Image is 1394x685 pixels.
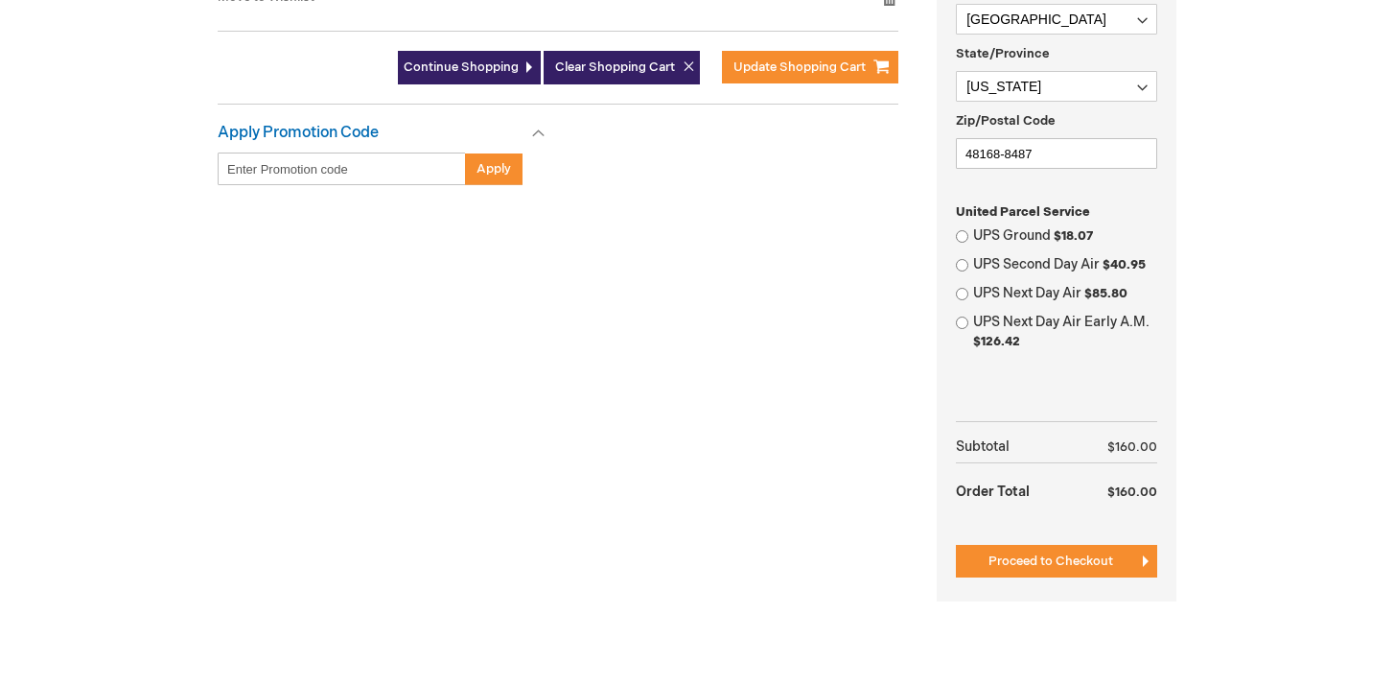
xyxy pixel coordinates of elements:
span: Continue Shopping [404,59,519,75]
label: UPS Ground [973,226,1157,246]
button: Update Shopping Cart [722,51,898,83]
a: Continue Shopping [398,51,541,84]
span: $40.95 [1103,257,1146,272]
span: Zip/Postal Code [956,113,1056,129]
span: United Parcel Service [956,204,1090,220]
span: Update Shopping Cart [733,59,866,75]
th: Subtotal [956,432,1070,463]
button: Clear Shopping Cart [544,51,700,84]
span: Apply [476,161,511,177]
span: $85.80 [1084,286,1127,301]
span: $160.00 [1107,484,1157,500]
strong: Apply Promotion Code [218,124,379,142]
span: $126.42 [973,334,1020,349]
span: $160.00 [1107,439,1157,455]
span: Clear Shopping Cart [555,59,675,75]
span: Proceed to Checkout [988,554,1113,569]
strong: Order Total [956,474,1030,508]
span: State/Province [956,46,1050,61]
label: UPS Next Day Air Early A.M. [973,313,1157,351]
button: Proceed to Checkout [956,545,1157,578]
label: UPS Next Day Air [973,284,1157,303]
label: UPS Second Day Air [973,255,1157,274]
span: $18.07 [1054,228,1093,244]
input: Enter Promotion code [218,153,466,185]
button: Apply [465,153,523,185]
